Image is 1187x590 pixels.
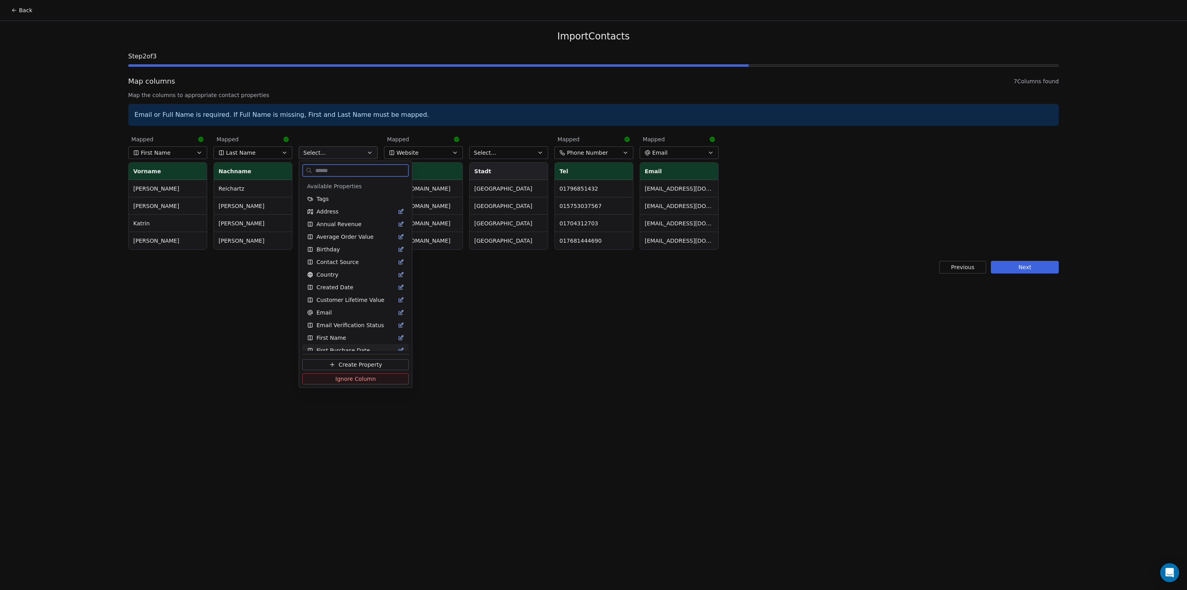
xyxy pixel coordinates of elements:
[316,347,370,354] span: First Purchase Date
[316,321,384,329] span: Email Verification Status
[316,271,339,279] span: Country
[307,182,362,190] span: Available Properties
[316,296,384,304] span: Customer Lifetime Value
[316,245,340,253] span: Birthday
[316,220,361,228] span: Annual Revenue
[302,359,409,370] button: Create Property
[339,361,382,369] span: Create Property
[302,373,409,384] button: Ignore Column
[335,375,376,383] span: Ignore Column
[316,233,374,241] span: Average Order Value
[316,309,332,317] span: Email
[316,195,329,203] span: Tags
[316,283,353,291] span: Created Date
[316,208,339,215] span: Address
[316,334,346,342] span: First Name
[316,258,359,266] span: Contact Source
